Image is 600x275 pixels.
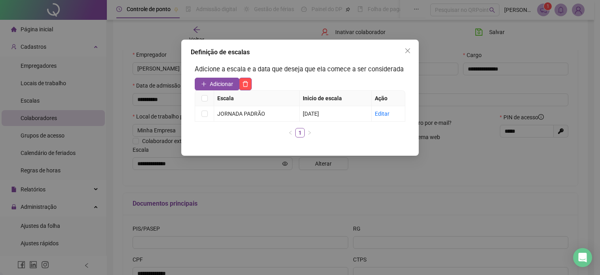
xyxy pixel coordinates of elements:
[307,130,312,135] span: right
[295,128,305,137] li: 1
[286,128,295,137] button: left
[296,128,304,137] a: 1
[372,91,405,106] th: Ação
[191,48,409,57] div: Definição de escalas
[300,91,372,106] th: Inicio de escala
[210,80,233,88] span: Adicionar
[404,48,411,54] span: close
[195,78,239,90] button: Adicionar
[201,81,207,87] span: plus
[573,248,592,267] div: Open Intercom Messenger
[375,111,389,117] a: Editar
[305,128,314,137] li: Próxima página
[401,44,414,57] button: Close
[242,81,249,87] span: delete
[217,109,296,118] div: JORNADA PADRÃO
[305,128,314,137] button: right
[286,128,295,137] li: Página anterior
[288,130,293,135] span: left
[214,91,300,106] th: Escala
[195,64,405,74] h3: Adicione a escala e a data que deseja que ela comece a ser considerada
[303,111,319,117] span: [DATE]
